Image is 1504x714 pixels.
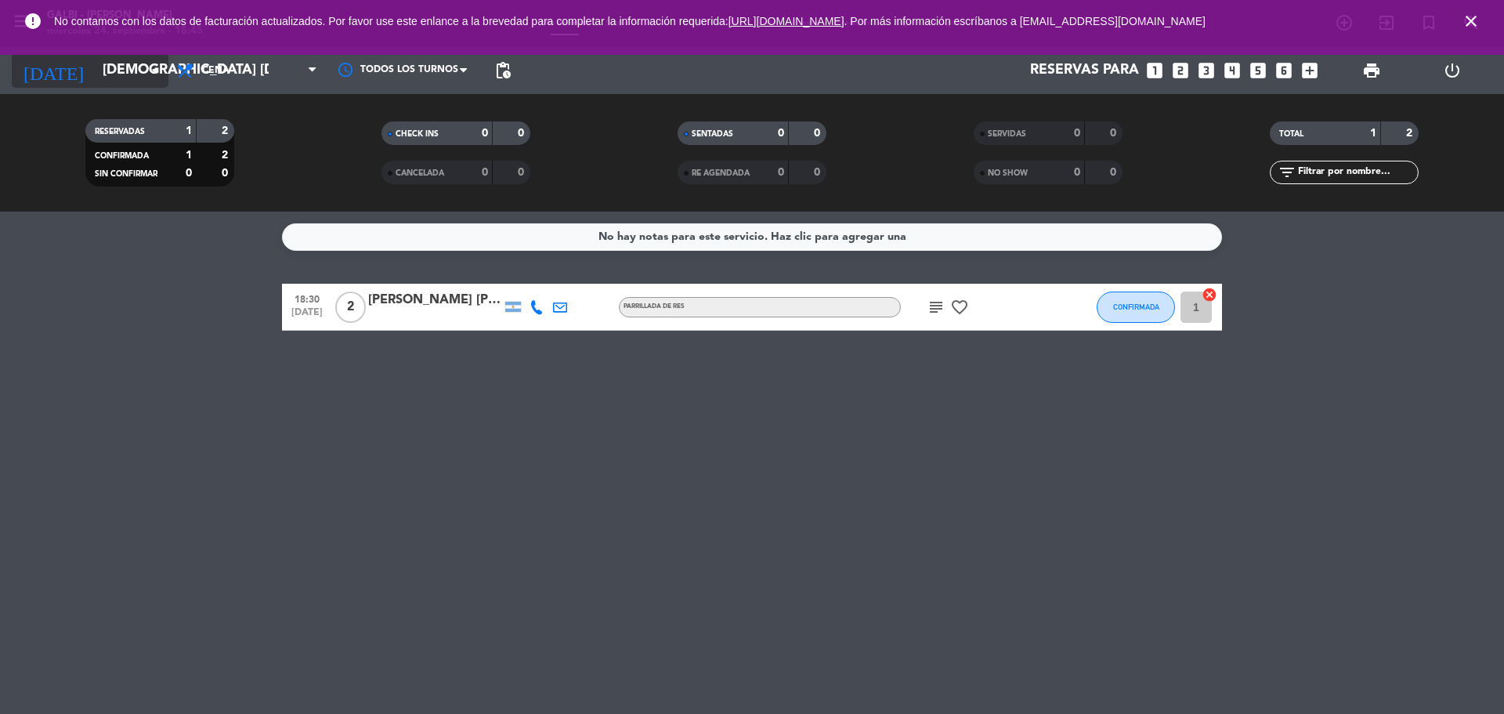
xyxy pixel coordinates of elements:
[778,128,784,139] strong: 0
[1362,61,1381,80] span: print
[202,65,230,76] span: Cena
[1074,128,1080,139] strong: 0
[518,128,527,139] strong: 0
[927,298,945,317] i: subject
[1274,60,1294,81] i: looks_6
[95,128,145,136] span: RESERVADAS
[95,170,157,178] span: SIN CONFIRMAR
[287,307,327,325] span: [DATE]
[1278,163,1296,182] i: filter_list
[1110,167,1119,178] strong: 0
[624,303,685,310] span: Parrillada de Res
[493,61,512,80] span: pending_actions
[1144,60,1165,81] i: looks_one
[335,292,366,323] span: 2
[1406,128,1415,139] strong: 2
[186,150,192,161] strong: 1
[12,53,95,88] i: [DATE]
[222,125,231,136] strong: 2
[778,167,784,178] strong: 0
[1296,164,1418,181] input: Filtrar por nombre...
[1300,60,1320,81] i: add_box
[988,130,1026,138] span: SERVIDAS
[95,152,149,160] span: CONFIRMADA
[814,128,823,139] strong: 0
[482,128,488,139] strong: 0
[396,169,444,177] span: CANCELADA
[23,12,42,31] i: error
[1097,292,1175,323] button: CONFIRMADA
[1113,303,1159,311] span: CONFIRMADA
[1222,60,1242,81] i: looks_4
[1443,61,1462,80] i: power_settings_new
[482,167,488,178] strong: 0
[186,168,192,179] strong: 0
[368,290,501,310] div: [PERSON_NAME] [PERSON_NAME]
[222,150,231,161] strong: 2
[1170,60,1191,81] i: looks_two
[692,169,750,177] span: RE AGENDADA
[814,167,823,178] strong: 0
[396,130,439,138] span: CHECK INS
[146,61,164,80] i: arrow_drop_down
[54,15,1206,27] span: No contamos con los datos de facturación actualizados. Por favor use este enlance a la brevedad p...
[518,167,527,178] strong: 0
[1074,167,1080,178] strong: 0
[1030,63,1139,78] span: Reservas para
[844,15,1206,27] a: . Por más información escríbanos a [EMAIL_ADDRESS][DOMAIN_NAME]
[186,125,192,136] strong: 1
[950,298,969,317] i: favorite_border
[222,168,231,179] strong: 0
[1196,60,1217,81] i: looks_3
[1110,128,1119,139] strong: 0
[988,169,1028,177] span: NO SHOW
[1462,12,1480,31] i: close
[287,289,327,307] span: 18:30
[728,15,844,27] a: [URL][DOMAIN_NAME]
[1412,47,1492,94] div: LOG OUT
[1370,128,1376,139] strong: 1
[1202,287,1217,303] i: cancel
[692,130,733,138] span: SENTADAS
[1248,60,1268,81] i: looks_5
[598,228,906,246] div: No hay notas para este servicio. Haz clic para agregar una
[1279,130,1303,138] span: TOTAL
